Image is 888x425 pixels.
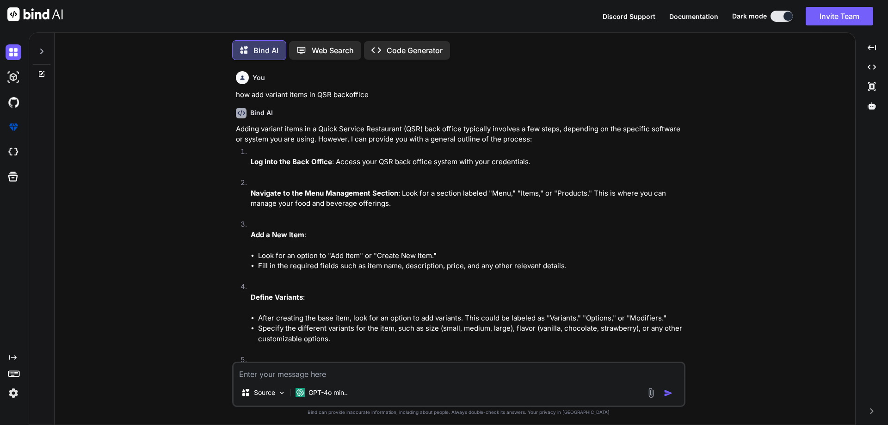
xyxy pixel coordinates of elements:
p: Bind can provide inaccurate information, including about people. Always double-check its answers.... [232,409,685,416]
img: darkChat [6,44,21,60]
li: Specify the different variants for the item, such as size (small, medium, large), flavor (vanilla... [258,323,684,344]
img: githubDark [6,94,21,110]
p: Web Search [312,45,354,56]
strong: Log into the Back Office [251,157,332,166]
p: how add variant items in QSR backoffice [236,90,684,100]
button: Invite Team [806,7,873,25]
span: Discord Support [603,12,655,20]
img: settings [6,385,21,401]
img: darkAi-studio [6,69,21,85]
p: : Access your QSR back office system with your credentials. [251,157,684,167]
button: Discord Support [603,12,655,21]
p: Bind AI [253,45,278,56]
img: cloudideIcon [6,144,21,160]
strong: Define Variants [251,293,303,302]
img: premium [6,119,21,135]
p: Code Generator [387,45,443,56]
p: Adding variant items in a Quick Service Restaurant (QSR) back office typically involves a few ste... [236,124,684,145]
p: : [251,292,684,303]
img: icon [664,388,673,398]
strong: Add a New Item [251,230,304,239]
p: : Look for a section labeled "Menu," "Items," or "Products." This is where you can manage your fo... [251,188,684,209]
img: Pick Models [278,389,286,397]
span: Dark mode [732,12,767,21]
h6: You [253,73,265,82]
img: GPT-4o mini [296,388,305,397]
img: attachment [646,388,656,398]
li: Fill in the required fields such as item name, description, price, and any other relevant details. [258,261,684,271]
h6: Bind AI [250,108,273,117]
img: Bind AI [7,7,63,21]
p: Source [254,388,275,397]
li: Look for an option to "Add Item" or "Create New Item." [258,251,684,261]
p: GPT-4o min.. [308,388,348,397]
li: After creating the base item, look for an option to add variants. This could be labeled as "Varia... [258,313,684,324]
button: Documentation [669,12,718,21]
span: Documentation [669,12,718,20]
p: : [251,230,684,240]
strong: Navigate to the Menu Management Section [251,189,398,197]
